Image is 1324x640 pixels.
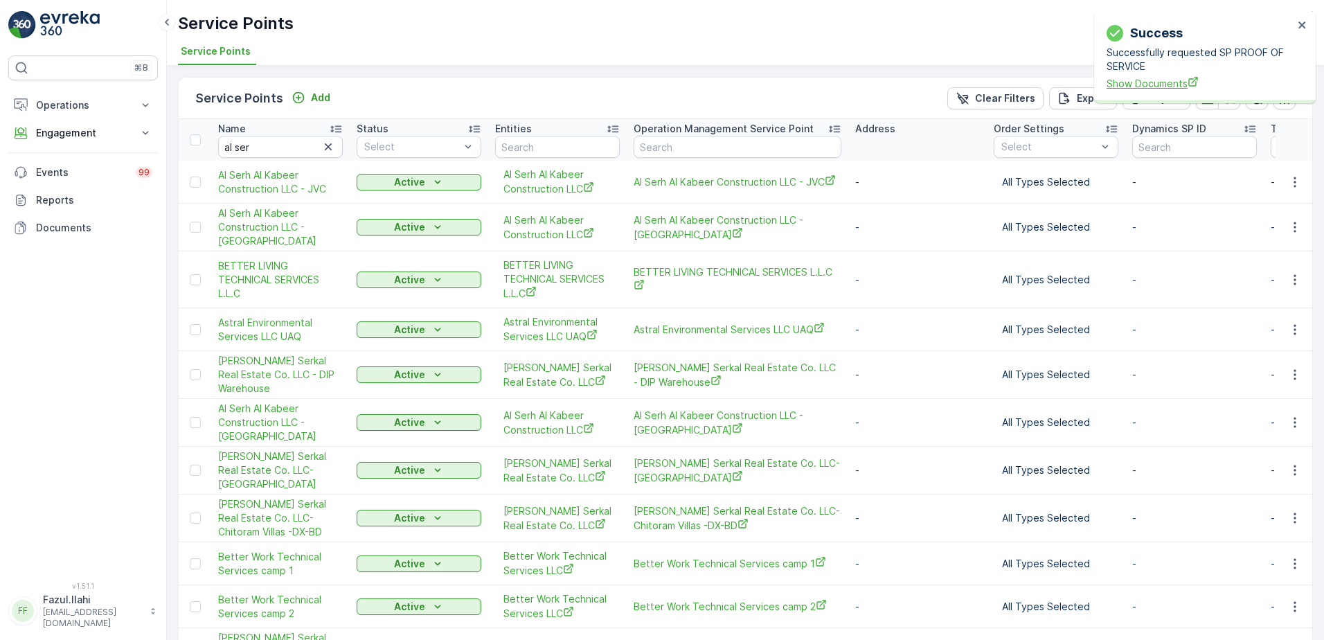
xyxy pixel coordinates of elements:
p: Success [1130,24,1183,43]
a: Al Serh Al Kabeer Construction LLC - JVC [218,168,343,196]
p: All Types Selected [1002,323,1110,337]
p: Add [311,91,330,105]
span: [PERSON_NAME] Serkal Real Estate Co. LLC [503,361,611,389]
p: - [1132,220,1257,234]
span: [PERSON_NAME] Serkal Real Estate Co. LLC-Chitoram Villas -DX-BD [634,504,841,533]
span: Al Serh Al Kabeer Construction LLC - [GEOGRAPHIC_DATA] [634,409,841,437]
span: Astral Environmental Services LLC UAQ [503,315,611,344]
p: Service Points [195,89,283,108]
td: - [848,495,987,542]
input: Search [634,136,841,158]
span: Better Work Technical Services camp 2 [634,599,841,614]
a: Events99 [8,159,158,186]
p: - [1132,323,1257,337]
button: Add [286,89,336,106]
a: Naseer Bin Abdullatif Al Serkal Real Estate Co. LLC-Chitoram Villas -DX-BD [218,497,343,539]
a: Better Work Technical Services camp 1 [634,556,841,571]
div: Toggle Row Selected [190,558,201,569]
p: Operation Management Service Point [634,122,814,136]
a: Astral Environmental Services LLC UAQ [634,322,841,337]
p: Active [394,368,425,382]
td: - [848,204,987,251]
a: Show Documents [1107,76,1294,91]
p: Fazul.Ilahi [43,593,143,607]
input: Search [218,136,343,158]
a: Al Serh Al Kabeer Construction LLC [503,213,611,242]
span: Al Serh Al Kabeer Construction LLC - [GEOGRAPHIC_DATA] [218,402,343,443]
a: Better Work Technical Services camp 2 [218,593,343,621]
a: Naseer Bin Abdullatif Al Serkal Real Estate Co. LLC- Al Mankhool [218,450,343,491]
p: Service Points [178,12,294,35]
button: FFFazul.Ilahi[EMAIL_ADDRESS][DOMAIN_NAME] [8,593,158,629]
a: Astral Environmental Services LLC UAQ [218,316,343,344]
span: BETTER LIVING TECHNICAL SERVICES L.L.C [503,258,611,301]
p: Export [1077,91,1109,105]
a: Naseer Bin Abdullatif Al Serkal Real Estate Co. LLC [503,504,611,533]
a: Documents [8,214,158,242]
div: Toggle Row Selected [190,369,201,380]
p: Reports [36,193,152,207]
td: - [848,251,987,308]
p: - [1132,511,1257,525]
button: Active [357,462,481,479]
a: Al Serh Al Kabeer Construction LLC - Al Barsha [218,206,343,248]
p: [EMAIL_ADDRESS][DOMAIN_NAME] [43,607,143,629]
button: Active [357,272,481,288]
p: Engagement [36,126,130,140]
a: Naseer Bin Abdullatif Al Serkal Real Estate Co. LLC [503,361,611,389]
span: Better Work Technical Services LLC [503,592,611,621]
button: Clear Filters [947,87,1044,109]
p: Select [1001,140,1097,154]
span: Al Serh Al Kabeer Construction LLC - JVC [634,175,841,189]
p: Active [394,175,425,189]
p: All Types Selected [1002,600,1110,614]
span: [PERSON_NAME] Serkal Real Estate Co. LLC - DIP Warehouse [634,361,841,389]
div: Toggle Row Selected [190,177,201,188]
p: Active [394,416,425,429]
span: [PERSON_NAME] Serkal Real Estate Co. LLC- [GEOGRAPHIC_DATA] [634,456,841,485]
p: All Types Selected [1002,175,1110,189]
td: - [848,308,987,351]
p: All Types Selected [1002,463,1110,477]
p: Active [394,511,425,525]
button: Active [357,366,481,383]
button: Export [1049,87,1117,109]
p: 99 [138,167,150,178]
p: Select [364,140,460,154]
p: - [1132,416,1257,429]
a: Al Serh Al Kabeer Construction LLC [503,168,611,196]
p: Entities [495,122,532,136]
a: Al Serh Al Kabeer Construction LLC [503,409,611,437]
p: Successfully requested SP PROOF OF SERVICE [1107,46,1294,73]
div: FF [12,600,34,622]
span: [PERSON_NAME] Serkal Real Estate Co. LLC [503,504,611,533]
button: Active [357,414,481,431]
a: Al Serh Al Kabeer Construction LLC - Silicon Oasis [634,409,841,437]
p: Active [394,323,425,337]
div: Toggle Row Selected [190,513,201,524]
td: - [848,161,987,204]
td: - [848,399,987,447]
p: All Types Selected [1002,273,1110,287]
a: Naseer Bin Abdullatif Al Serkal Real Estate Co. LLC- Al Mankhool [634,456,841,485]
p: Active [394,273,425,287]
p: Documents [36,221,152,235]
p: All Types Selected [1002,416,1110,429]
a: Reports [8,186,158,214]
a: Better Work Technical Services camp 1 [218,550,343,578]
a: BETTER LIVING TECHNICAL SERVICES L.L.C [218,259,343,301]
input: Search [1132,136,1257,158]
p: - [1132,273,1257,287]
button: Active [357,555,481,572]
a: Better Work Technical Services LLC [503,549,611,578]
p: Clear Filters [975,91,1035,105]
span: Al Serh Al Kabeer Construction LLC - [GEOGRAPHIC_DATA] [634,213,841,242]
td: - [848,447,987,495]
